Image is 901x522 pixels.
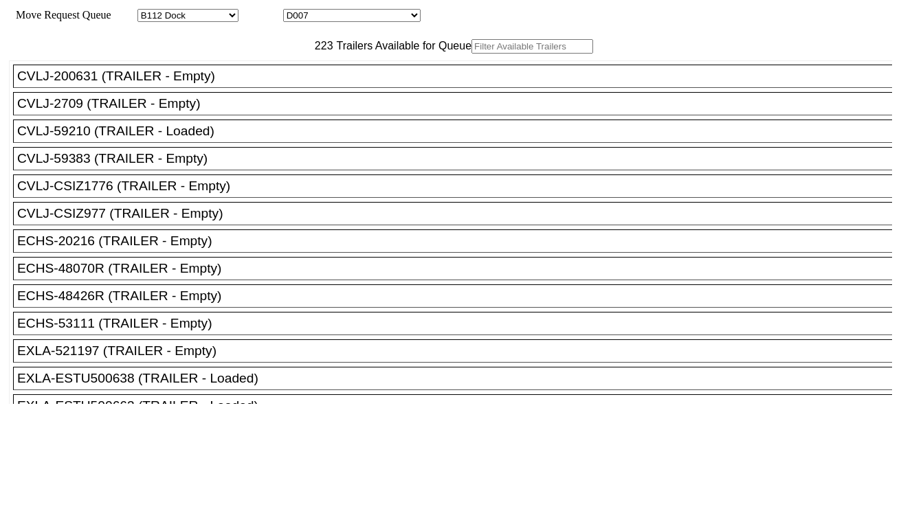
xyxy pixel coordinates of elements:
div: EXLA-521197 (TRAILER - Empty) [17,343,900,359]
span: Move Request Queue [9,9,111,21]
div: CVLJ-59210 (TRAILER - Loaded) [17,124,900,139]
div: CVLJ-200631 (TRAILER - Empty) [17,69,900,84]
div: ECHS-48426R (TRAILER - Empty) [17,288,900,304]
div: CVLJ-CSIZ977 (TRAILER - Empty) [17,206,900,221]
div: CVLJ-2709 (TRAILER - Empty) [17,96,900,111]
div: ECHS-48070R (TRAILER - Empty) [17,261,900,276]
input: Filter Available Trailers [471,39,593,54]
div: ECHS-53111 (TRAILER - Empty) [17,316,900,331]
span: Trailers Available for Queue [333,40,472,52]
div: EXLA-ESTU500638 (TRAILER - Loaded) [17,371,900,386]
div: ECHS-20216 (TRAILER - Empty) [17,234,900,249]
div: CVLJ-CSIZ1776 (TRAILER - Empty) [17,179,900,194]
div: CVLJ-59383 (TRAILER - Empty) [17,151,900,166]
div: EXLA-ESTU500663 (TRAILER - Loaded) [17,398,900,413]
span: Area [113,9,135,21]
span: 223 [308,40,333,52]
span: Location [241,9,280,21]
